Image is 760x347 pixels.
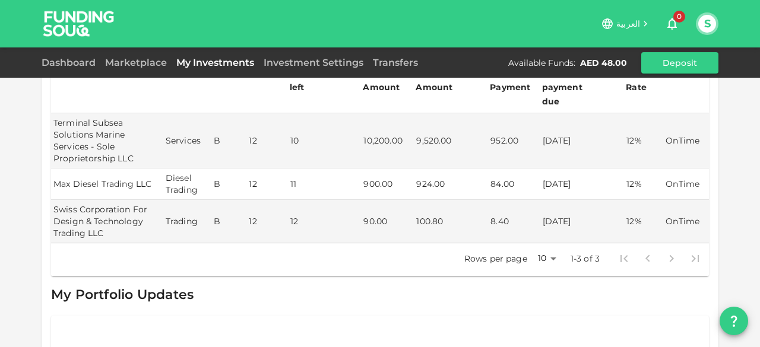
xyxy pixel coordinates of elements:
button: S [698,15,716,33]
td: [DATE] [540,168,625,200]
p: Rows per page [464,253,527,265]
button: 0 [660,12,684,36]
td: 952.00 [488,113,540,168]
td: B [211,200,246,243]
div: Repayments left [290,66,349,94]
div: Invested Amount [363,66,412,94]
td: 924.00 [414,168,488,200]
td: 12% [624,200,663,243]
td: 90.00 [361,200,414,243]
td: OnTime [663,113,709,168]
td: OnTime [663,168,709,200]
td: Diesel Trading [163,168,212,200]
td: Terminal Subsea Solutions Marine Services - Sole Proprietorship LLC [51,113,163,168]
a: Marketplace [100,57,172,68]
td: 9,520.00 [414,113,488,168]
td: 8.40 [488,200,540,243]
a: Dashboard [42,57,100,68]
div: AED 48.00 [580,57,627,69]
a: My Investments [172,57,259,68]
span: My Portfolio Updates [51,286,194,303]
a: Transfers [368,57,423,68]
td: B [211,113,246,168]
td: 84.00 [488,168,540,200]
td: 12% [624,113,663,168]
button: Deposit [641,52,718,74]
td: Services [163,113,212,168]
td: 10 [288,113,362,168]
td: Max Diesel Trading LLC [51,168,163,200]
td: 900.00 [361,168,414,200]
td: Trading [163,200,212,243]
td: 12 [246,200,288,243]
div: Outstanding Amount [416,66,475,94]
span: 0 [673,11,685,23]
td: Swiss Corporation For Design & Technology Trading LLC [51,200,163,243]
td: 12% [624,168,663,200]
td: [DATE] [540,113,625,168]
td: [DATE] [540,200,625,243]
div: Next payment due [542,66,601,109]
td: B [211,168,246,200]
a: Investment Settings [259,57,368,68]
td: 12 [246,113,288,168]
div: Next Payment [490,66,538,94]
div: Available Funds : [508,57,575,69]
td: 10,200.00 [361,113,414,168]
div: Profit Rate [626,66,661,94]
p: 1-3 of 3 [571,253,600,265]
td: 11 [288,168,362,200]
td: 12 [288,200,362,243]
button: question [720,307,748,335]
td: 100.80 [414,200,488,243]
td: OnTime [663,200,709,243]
td: 12 [246,168,288,200]
div: 10 [532,250,560,267]
span: العربية [616,18,640,29]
